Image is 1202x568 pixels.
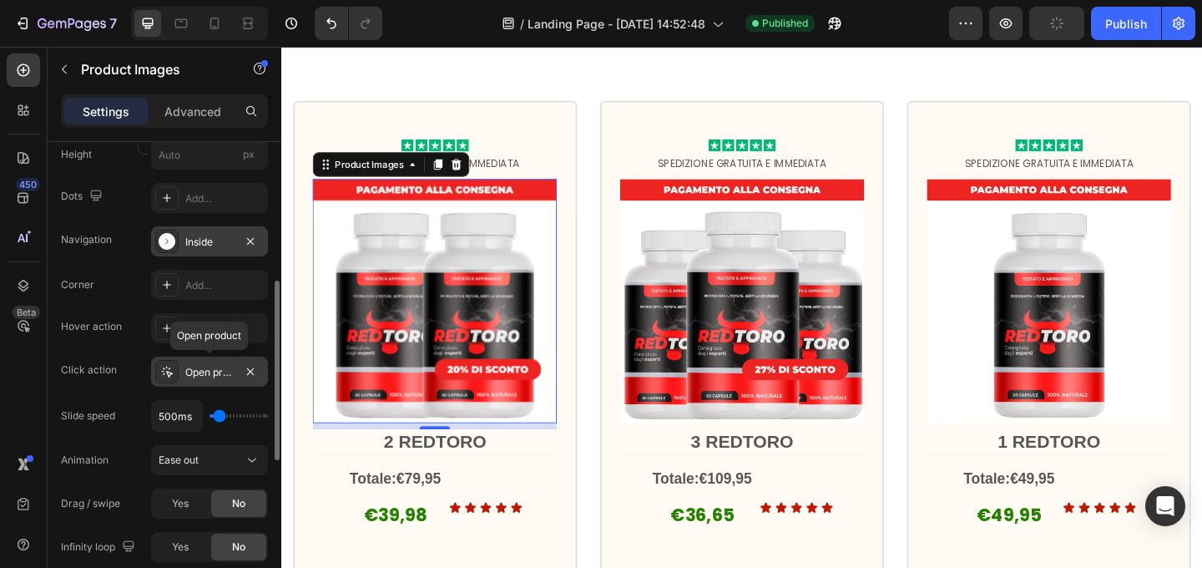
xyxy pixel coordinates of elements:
[16,178,40,191] div: 450
[89,495,158,522] strong: €39,98
[185,191,264,206] div: Add...
[243,148,255,160] span: px
[185,235,234,250] div: Inside
[81,59,223,79] p: Product Images
[403,459,512,480] p: Totale:
[454,460,512,478] strong: €109,95
[164,103,221,120] p: Advanced
[368,144,634,409] a: 3 VASI REDTORO
[185,322,264,337] div: Add...
[185,365,234,380] div: Open product
[1105,15,1147,33] div: Publish
[61,408,115,423] div: Slide speed
[281,47,1202,568] iframe: Design area
[61,147,92,162] label: Height
[61,277,94,292] div: Corner
[232,540,245,555] span: No
[1091,7,1161,40] button: Publish
[520,15,524,33] span: /
[762,16,808,31] span: Published
[172,540,189,555] span: Yes
[370,418,632,443] p: 3 REDTORO
[83,103,129,120] p: Settings
[172,496,189,511] span: Yes
[423,495,492,522] strong: €36,65
[61,536,139,559] div: Infinity loop
[185,278,264,293] div: Add...
[151,139,268,170] input: px
[109,13,117,33] p: 7
[7,7,124,40] button: 7
[232,496,245,511] span: No
[756,495,827,522] strong: €49,95
[704,418,966,443] p: 1 REDTORO
[13,306,40,319] div: Beta
[370,119,632,135] p: SPEDIZIONE GRATUITA E IMMEDIATA
[152,401,202,431] input: Auto
[528,15,705,33] span: Landing Page - [DATE] 14:52:48
[61,232,112,247] div: Navigation
[704,119,966,135] p: SPEDIZIONE GRATUITA E IMMEDIATA
[702,144,967,409] a: 1 VASO REDTORO
[151,445,268,475] button: Ease out
[1145,486,1185,526] div: Open Intercom Messenger
[159,454,199,466] span: Ease out
[315,7,382,40] div: Undo/Redo
[742,459,841,480] p: Totale:
[792,460,841,478] strong: €49,95
[61,453,109,468] div: Animation
[61,496,120,511] div: Drag / swipe
[61,185,106,208] div: Dots
[61,363,117,378] div: Click action
[61,319,122,334] div: Hover action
